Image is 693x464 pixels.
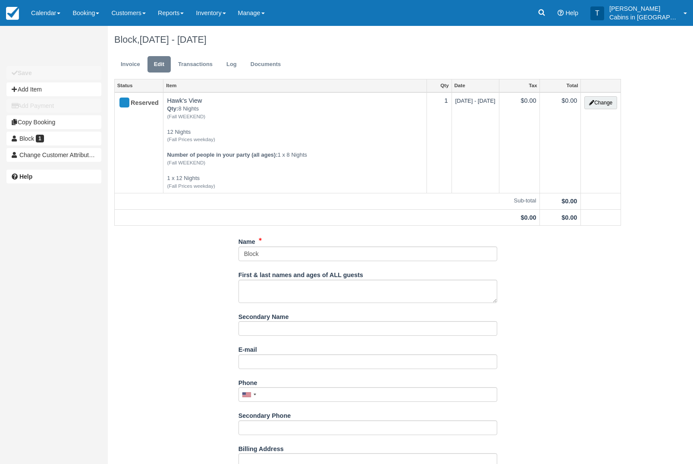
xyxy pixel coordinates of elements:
[499,92,540,193] td: $0.00
[167,136,423,143] em: (Fall Prices weekday)
[6,66,101,80] button: Save
[540,79,580,92] a: Total
[115,79,163,92] a: Status
[558,10,564,16] i: Help
[19,135,34,142] span: Block
[118,96,152,110] div: Reserved
[455,98,495,104] span: [DATE] - [DATE]
[6,115,101,129] button: Copy Booking
[163,79,426,92] a: Item
[590,6,604,20] div: T
[167,105,178,112] strong: Qty
[167,113,423,120] em: (Fall WEEKEND)
[118,197,536,205] em: Sub-total
[238,268,364,280] label: First & last names and ages of ALL guests
[6,170,101,183] a: Help
[6,132,101,145] a: Block 1
[19,152,97,158] span: Change Customer Attribution
[6,148,101,162] button: Change Customer Attribution
[6,7,19,20] img: checkfront-main-nav-mini-logo.png
[561,198,577,205] strong: $0.00
[114,56,147,73] a: Invoice
[427,92,452,193] td: 1
[114,35,621,45] h1: Block,
[609,13,678,22] p: Cabins in [GEOGRAPHIC_DATA]
[167,105,423,189] em: 8 Nights 12 Nights 1 x 8 Nights 1 x 12 Nights
[565,9,578,16] span: Help
[584,96,617,109] button: Change
[239,388,259,401] div: United States: +1
[220,56,243,73] a: Log
[6,82,101,96] button: Add Item
[238,408,291,420] label: Secondary Phone
[427,79,451,92] a: Qty
[238,234,255,246] label: Name
[499,79,540,92] a: Tax
[238,376,257,388] label: Phone
[452,79,499,92] a: Date
[172,56,219,73] a: Transactions
[167,159,423,167] em: (Fall WEEKEND)
[147,56,171,73] a: Edit
[521,214,536,221] strong: $0.00
[167,152,277,158] strong: Number of people in your party (all ages)
[19,173,32,180] b: Help
[163,92,427,193] td: Hawk's View
[167,183,423,190] em: (Fall Prices weekday)
[238,342,257,354] label: E-mail
[238,309,289,322] label: Secondary Name
[540,92,581,193] td: $0.00
[36,135,44,142] span: 1
[609,4,678,13] p: [PERSON_NAME]
[18,69,32,76] b: Save
[6,99,101,113] button: Add Payment
[561,214,577,221] strong: $0.00
[238,442,284,454] label: Billing Address
[244,56,288,73] a: Documents
[140,34,207,45] span: [DATE] - [DATE]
